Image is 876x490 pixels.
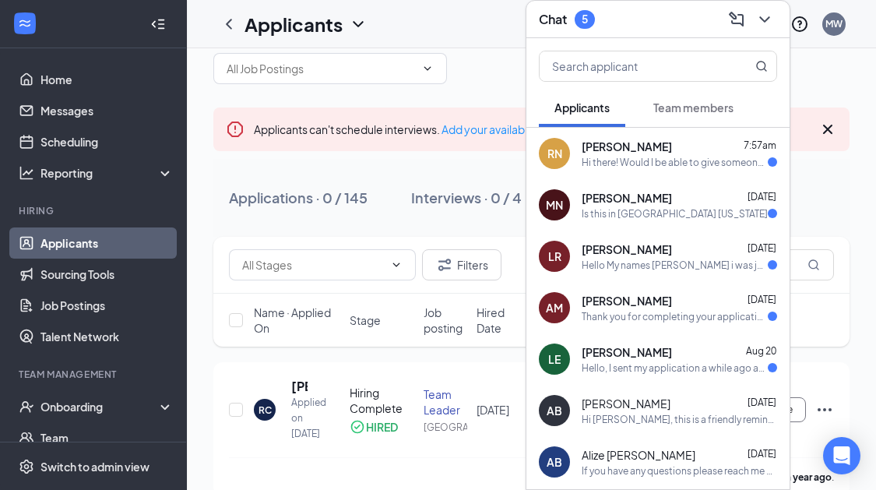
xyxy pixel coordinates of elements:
div: Interviews · 0 / 4 [411,188,522,207]
button: Filter Filters [422,249,501,280]
a: Add your availability now [442,122,565,136]
div: Hi there! Would I be able to give someone a call about my decision regarding the job I was offere... [582,156,768,169]
div: AM [546,300,563,316]
button: ComposeMessage [724,7,749,32]
span: [PERSON_NAME] [582,344,672,360]
span: Hired Date [477,305,519,336]
div: Reporting [40,165,174,181]
a: Messages [40,95,174,126]
span: Aug 20 [746,345,776,357]
span: [PERSON_NAME] [582,190,672,206]
div: Team Management [19,368,171,381]
div: Applied on [DATE] [291,395,308,442]
span: Name · Applied On [254,305,340,336]
div: Hello, I sent my application a while ago and never got anything back. I am just checking if you h... [582,361,768,375]
div: MN [546,197,563,213]
span: Alize [PERSON_NAME] [582,447,695,463]
span: Stage [350,312,381,328]
a: Sourcing Tools [40,259,174,290]
h5: [PERSON_NAME] [291,378,308,395]
svg: ComposeMessage [727,10,746,29]
svg: Filter [435,256,454,274]
div: Hello My names [PERSON_NAME] i was just wondering how long it would be until i hear back about my... [582,259,768,272]
div: If you have any questions please reach me a message or call me at [PHONE_NUMBER] thank you [582,464,777,478]
input: All Stages [242,256,384,273]
div: RN [547,146,562,161]
div: 5 [582,12,588,26]
svg: ChevronDown [349,15,368,33]
span: Team members [653,100,734,115]
span: [PERSON_NAME] [582,293,672,308]
svg: ChevronDown [390,259,403,271]
div: LR [548,249,561,264]
span: Applicants can't schedule interviews. [254,122,565,136]
svg: MagnifyingGlass [755,60,768,72]
a: Home [40,64,174,95]
svg: WorkstreamLogo [17,16,33,31]
a: Team [40,422,174,453]
a: Talent Network [40,321,174,352]
div: HIRED [366,419,398,435]
div: [GEOGRAPHIC_DATA] [424,421,466,434]
svg: Settings [19,459,34,474]
a: Job Postings [40,290,174,321]
span: [PERSON_NAME] [582,139,672,154]
input: Search applicant [540,51,724,81]
div: Hiring Complete [350,385,414,416]
svg: QuestionInfo [790,15,809,33]
div: Hiring [19,204,171,217]
span: [DATE] [748,397,776,408]
div: LE [548,351,561,367]
div: Open Intercom Messenger [823,437,860,474]
span: [PERSON_NAME] [582,241,672,257]
div: Hi [PERSON_NAME], this is a friendly reminder. Your interview with [DEMOGRAPHIC_DATA]-fil-A for F... [582,413,777,426]
div: MW [825,17,843,30]
span: Applicants [554,100,610,115]
svg: Cross [818,120,837,139]
button: ChevronDown [752,7,777,32]
svg: Analysis [19,165,34,181]
div: Team Leader [424,386,466,418]
span: [DATE] [748,242,776,254]
div: Applications · 0 / 145 [229,188,368,207]
div: AB [547,454,562,470]
span: [DATE] [748,448,776,460]
h1: Applicants [245,11,343,37]
b: a year ago [786,471,832,483]
div: RC [259,404,272,417]
svg: MagnifyingGlass [807,259,820,271]
span: Job posting [424,305,466,336]
div: AB [547,403,562,418]
svg: UserCheck [19,399,34,414]
svg: ChevronLeft [220,15,238,33]
span: [PERSON_NAME] [582,396,670,411]
a: Applicants [40,227,174,259]
span: 7:57am [744,139,776,151]
h3: Chat [539,11,567,28]
svg: ChevronDown [755,10,774,29]
svg: CheckmarkCircle [350,419,365,435]
span: [DATE] [748,294,776,305]
input: All Job Postings [227,60,415,77]
div: Is this in [GEOGRAPHIC_DATA] [US_STATE] [582,207,768,220]
span: [DATE] [477,403,509,417]
div: Onboarding [40,399,160,414]
svg: Collapse [150,16,166,32]
svg: ChevronDown [421,62,434,75]
a: Scheduling [40,126,174,157]
div: Thank you for completing your application for the AM Prep Team Member position. We will reach out... [582,310,768,323]
div: Switch to admin view [40,459,150,474]
svg: Ellipses [815,400,834,419]
span: [DATE] [748,191,776,203]
svg: Error [226,120,245,139]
